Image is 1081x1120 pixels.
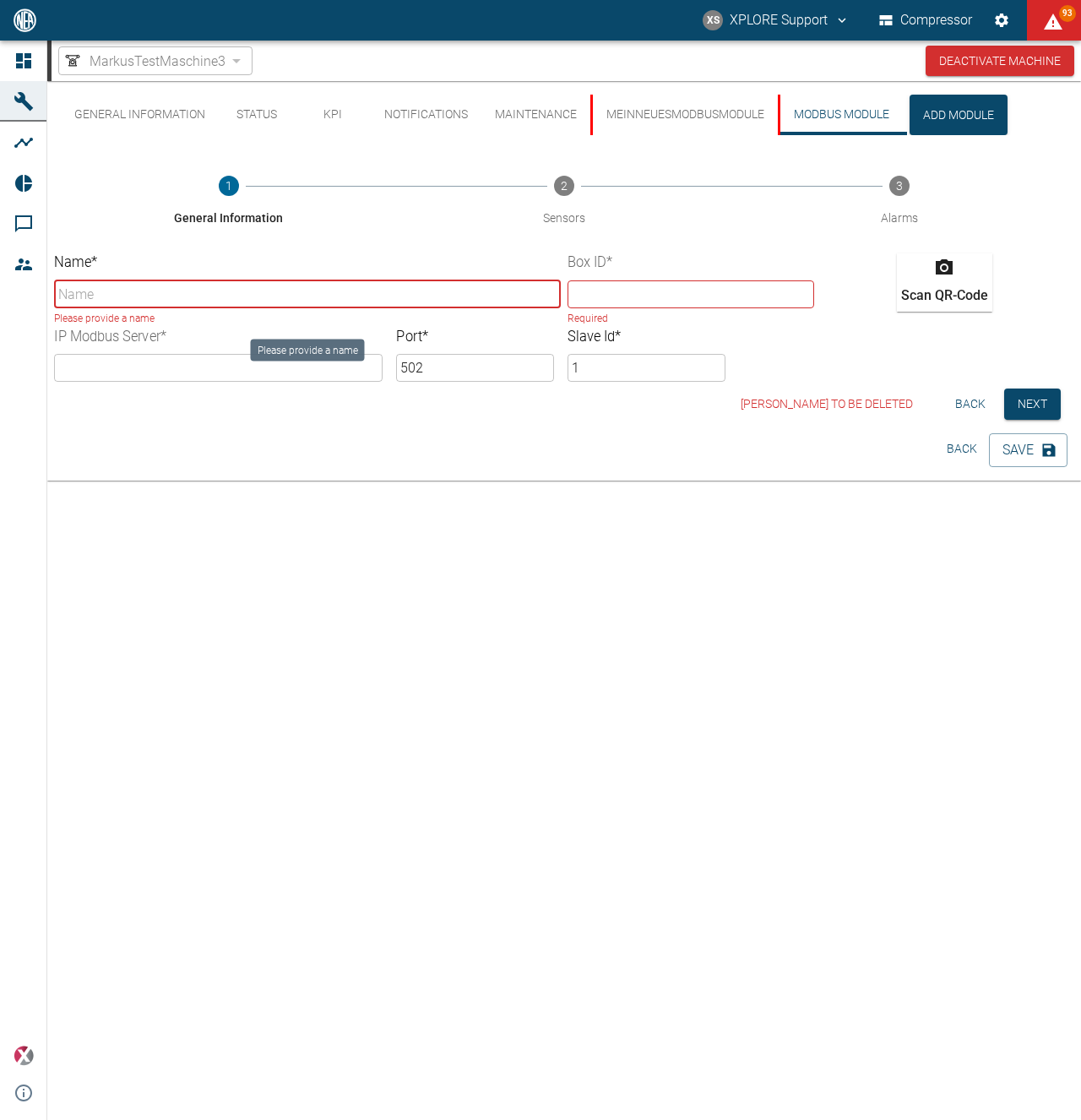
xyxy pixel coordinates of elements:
[734,389,920,420] button: [PERSON_NAME] to be deleted
[926,46,1074,77] button: Deactivate Machine
[14,1046,34,1066] img: Xplore Logo
[876,5,976,35] button: Compressor
[590,95,778,135] button: MeinNeuesModbusModule
[396,326,514,346] label: Port *
[54,280,561,328] div: Please provide a name
[225,179,232,193] text: 1
[61,95,219,135] button: General Information
[943,389,997,420] button: Back
[989,433,1067,467] button: Save
[396,354,554,382] input: Port
[897,253,992,312] button: Scan QR-Code
[1059,5,1076,22] span: 93
[568,253,752,273] label: Box ID *
[54,280,561,308] input: Name
[481,95,590,135] button: Maintenance
[251,340,365,362] div: Please provide a name
[90,52,225,71] span: MarkusTestMaschine3
[935,433,989,465] button: Back
[174,209,283,226] span: General Information
[1004,389,1061,420] button: Next
[54,253,434,273] label: Name *
[371,95,481,135] button: Notifications
[54,311,549,328] p: Please provide a name
[700,5,852,35] button: compressors@neaxplore.com
[62,51,225,71] a: MarkusTestMaschine3
[703,10,723,30] div: XS
[568,354,725,382] input: Slave Id
[54,326,301,346] label: IP Modbus Server *
[295,95,371,135] button: KPI
[12,8,38,31] img: logo
[568,326,686,346] label: Slave Id *
[901,287,988,303] span: Scan QR-Code
[986,5,1017,35] button: Settings
[219,95,295,135] button: Status
[54,155,403,247] button: General Information
[910,95,1008,135] button: Add Module
[568,311,802,328] p: Required
[778,95,903,135] button: modbus Module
